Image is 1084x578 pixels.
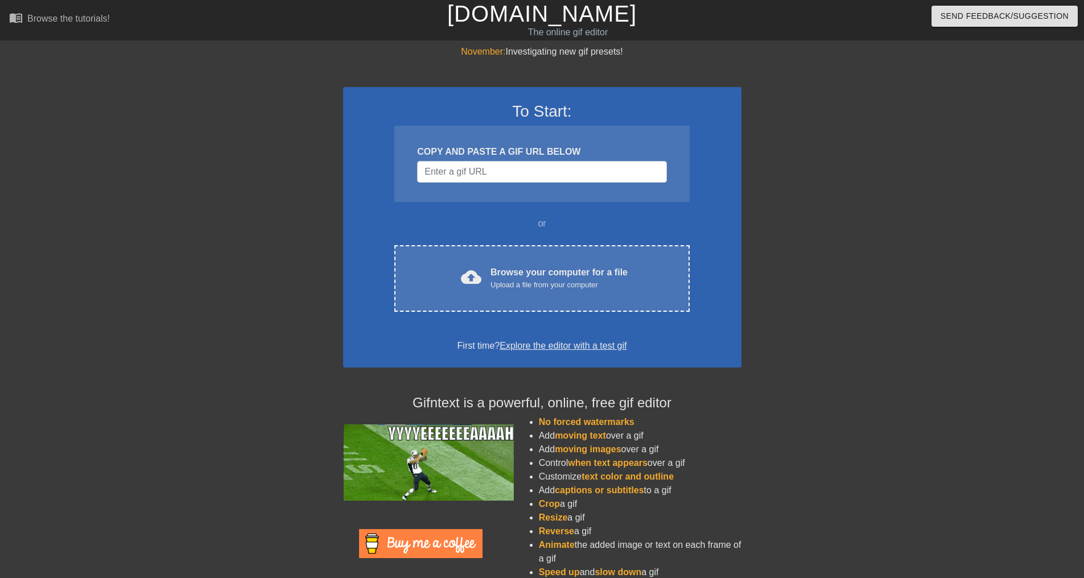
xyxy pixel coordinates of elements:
span: when text appears [568,458,648,468]
li: Add over a gif [539,443,741,456]
span: Resize [539,513,568,522]
div: First time? [358,339,727,353]
div: The online gif editor [367,26,769,39]
a: Explore the editor with a test gif [500,341,627,350]
h3: To Start: [358,102,727,121]
h4: Gifntext is a powerful, online, free gif editor [343,395,741,411]
span: November: [461,47,505,56]
span: text color and outline [582,472,674,481]
a: Browse the tutorials! [9,11,110,28]
div: Investigating new gif presets! [343,45,741,59]
span: captions or subtitles [555,485,644,495]
span: Crop [539,499,560,509]
li: Customize [539,470,741,484]
li: the added image or text on each frame of a gif [539,538,741,565]
div: Browse the tutorials! [27,14,110,23]
span: cloud_upload [461,267,481,287]
button: Send Feedback/Suggestion [932,6,1078,27]
a: [DOMAIN_NAME] [447,1,637,26]
li: Add over a gif [539,429,741,443]
input: Username [417,161,666,183]
div: Upload a file from your computer [491,279,628,291]
li: a gif [539,511,741,525]
span: menu_book [9,11,23,24]
img: football_small.gif [343,424,514,501]
span: No forced watermarks [539,417,634,427]
li: Control over a gif [539,456,741,470]
li: a gif [539,497,741,511]
span: moving text [555,431,606,440]
span: moving images [555,444,621,454]
span: Animate [539,540,575,550]
span: Reverse [539,526,574,536]
img: Buy Me A Coffee [359,529,483,558]
li: Add to a gif [539,484,741,497]
div: COPY AND PASTE A GIF URL BELOW [417,145,666,159]
span: Send Feedback/Suggestion [941,9,1069,23]
span: slow down [595,567,641,577]
div: Browse your computer for a file [491,266,628,291]
div: or [373,217,712,230]
li: a gif [539,525,741,538]
span: Speed up [539,567,580,577]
